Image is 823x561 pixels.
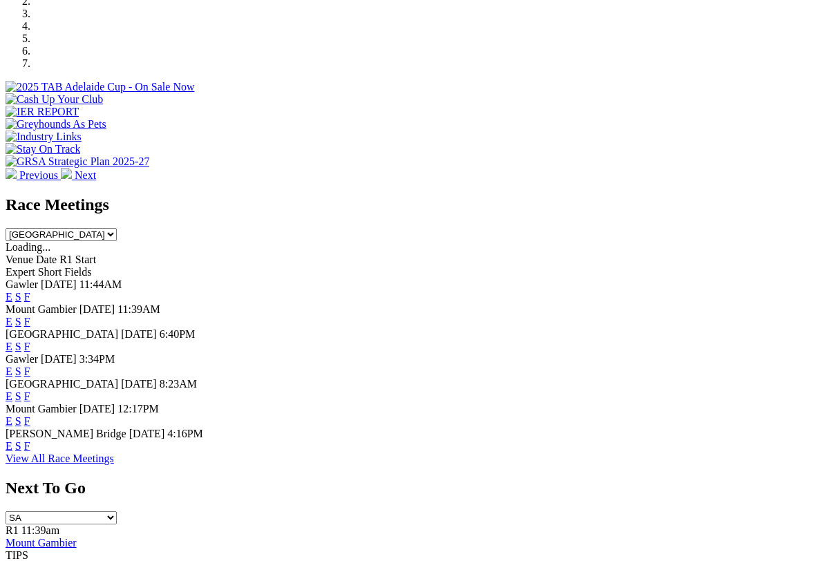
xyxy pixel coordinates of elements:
span: Next [75,169,96,181]
span: Loading... [6,241,50,253]
span: 12:17PM [117,403,159,415]
a: F [24,291,30,303]
span: 11:39AM [117,303,160,315]
a: F [24,440,30,452]
a: S [15,291,21,303]
a: S [15,440,21,452]
a: F [24,316,30,327]
img: IER REPORT [6,106,79,118]
span: Date [36,254,57,265]
img: 2025 TAB Adelaide Cup - On Sale Now [6,81,195,93]
a: S [15,341,21,352]
span: [DATE] [79,303,115,315]
a: F [24,415,30,427]
span: [DATE] [41,278,77,290]
a: E [6,390,12,402]
span: Fields [64,266,91,278]
a: Mount Gambier [6,537,77,549]
a: View All Race Meetings [6,453,114,464]
span: R1 Start [59,254,96,265]
span: Expert [6,266,35,278]
a: E [6,365,12,377]
span: 4:16PM [167,428,203,439]
img: Industry Links [6,131,82,143]
img: Greyhounds As Pets [6,118,106,131]
h2: Race Meetings [6,196,817,214]
a: E [6,341,12,352]
img: Cash Up Your Club [6,93,103,106]
a: Previous [6,169,61,181]
span: 3:34PM [79,353,115,365]
span: TIPS [6,549,28,561]
span: [PERSON_NAME] Bridge [6,428,126,439]
span: Gawler [6,353,38,365]
a: S [15,365,21,377]
span: Venue [6,254,33,265]
a: F [24,365,30,377]
span: R1 [6,524,19,536]
span: Mount Gambier [6,303,77,315]
span: Previous [19,169,58,181]
a: E [6,415,12,427]
span: [DATE] [79,403,115,415]
span: [GEOGRAPHIC_DATA] [6,328,118,340]
span: [DATE] [121,378,157,390]
a: S [15,390,21,402]
img: Stay On Track [6,143,80,155]
h2: Next To Go [6,479,817,497]
img: chevron-right-pager-white.svg [61,168,72,179]
span: 11:44AM [79,278,122,290]
span: [GEOGRAPHIC_DATA] [6,378,118,390]
span: Mount Gambier [6,403,77,415]
a: E [6,316,12,327]
span: [DATE] [121,328,157,340]
a: E [6,440,12,452]
span: 8:23AM [160,378,197,390]
span: Short [38,266,62,278]
span: 11:39am [21,524,59,536]
span: 6:40PM [160,328,196,340]
span: Gawler [6,278,38,290]
span: [DATE] [129,428,165,439]
span: [DATE] [41,353,77,365]
a: F [24,390,30,402]
a: F [24,341,30,352]
a: E [6,291,12,303]
a: S [15,415,21,427]
a: Next [61,169,96,181]
img: GRSA Strategic Plan 2025-27 [6,155,149,168]
a: S [15,316,21,327]
img: chevron-left-pager-white.svg [6,168,17,179]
